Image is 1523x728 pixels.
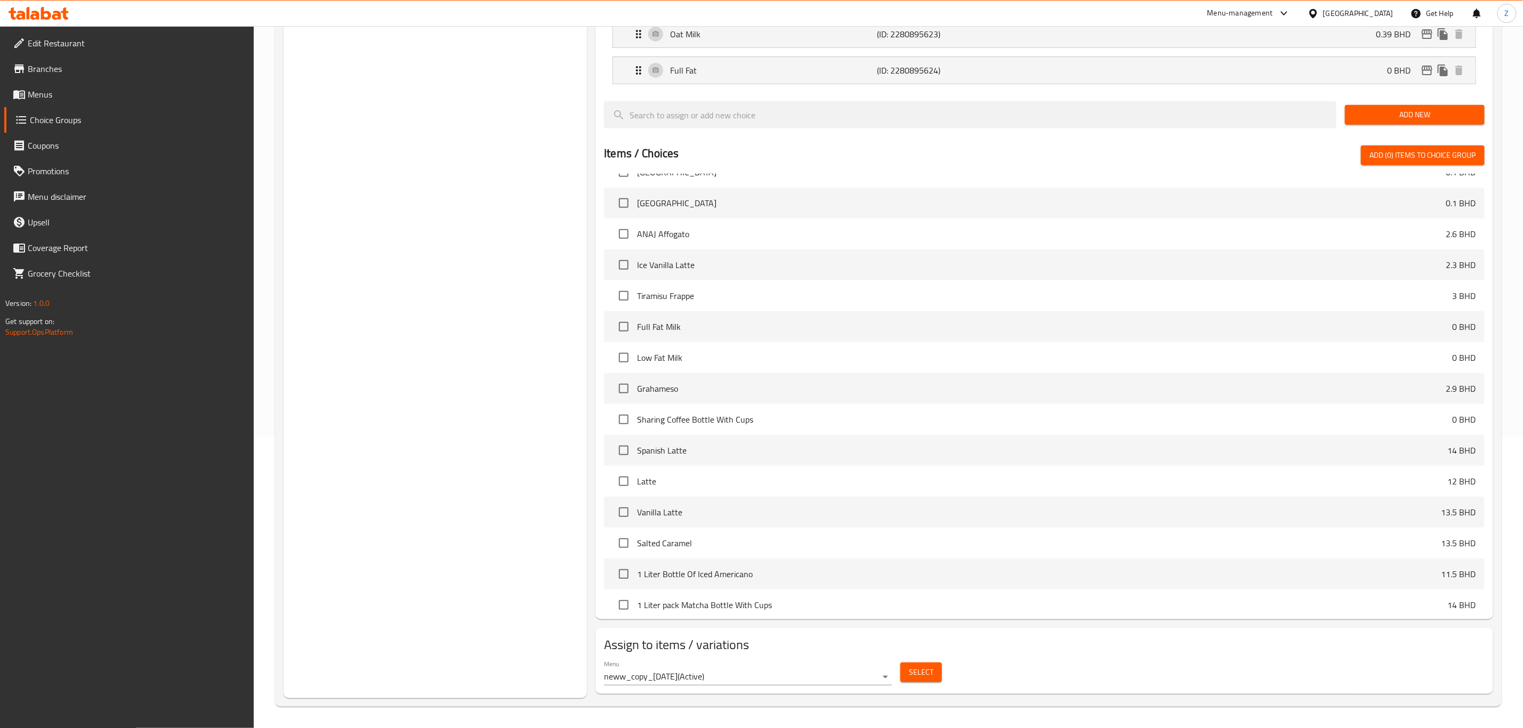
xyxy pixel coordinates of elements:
button: edit [1419,26,1435,42]
p: 0.39 BHD [1376,28,1419,41]
button: duplicate [1435,62,1451,78]
p: 12 BHD [1448,475,1476,488]
p: 0 BHD [1453,320,1476,333]
span: Menu disclaimer [28,190,246,203]
p: 2.3 BHD [1446,258,1476,271]
p: 11.5 BHD [1441,568,1476,580]
p: 0.1 BHD [1446,166,1476,179]
h2: Assign to items / variations [604,636,1485,653]
span: Branches [28,62,246,75]
p: 14 BHD [1448,444,1476,457]
span: Select choice [613,346,635,369]
span: Select choice [613,532,635,554]
span: Select choice [613,377,635,400]
li: Expand [604,52,1485,88]
li: Expand [604,16,1485,52]
div: Expand [613,57,1476,84]
a: Support.OpsPlatform [5,325,73,339]
span: Edit Restaurant [28,37,246,50]
p: 13.5 BHD [1441,506,1476,519]
div: Expand [613,21,1476,47]
span: Version: [5,296,31,310]
span: Select choice [613,439,635,462]
span: Coverage Report [28,241,246,254]
a: Menu disclaimer [4,184,254,209]
p: 0 BHD [1453,351,1476,364]
a: Branches [4,56,254,82]
button: Add (0) items to choice group [1361,145,1485,165]
span: ANAJ Affogato [637,228,1446,240]
div: neww_copy_[DATE](Active) [604,668,892,685]
a: Grocery Checklist [4,261,254,286]
a: Choice Groups [4,107,254,133]
span: 1 Liter Bottle Of Iced Americano [637,568,1441,580]
div: [GEOGRAPHIC_DATA] [1323,7,1393,19]
span: Grahameso [637,382,1446,395]
p: 13.5 BHD [1441,537,1476,549]
a: Edit Restaurant [4,30,254,56]
span: Select choice [613,316,635,338]
span: Latte [637,475,1448,488]
span: Grocery Checklist [28,267,246,280]
span: Coupons [28,139,246,152]
p: 2.9 BHD [1446,382,1476,395]
span: Ice Vanilla Latte [637,258,1446,271]
span: Select choice [613,408,635,431]
span: Select choice [613,254,635,276]
span: Promotions [28,165,246,177]
span: Select [909,666,933,679]
span: Get support on: [5,314,54,328]
a: Menus [4,82,254,107]
a: Coupons [4,133,254,158]
span: [GEOGRAPHIC_DATA] [637,166,1446,179]
button: Select [900,662,942,682]
span: Select choice [613,470,635,492]
span: Spanish Latte [637,444,1448,457]
span: Select choice [613,563,635,585]
span: Add (0) items to choice group [1369,149,1476,162]
p: (ID: 2280895624) [877,64,1016,77]
label: Menu [604,660,619,667]
span: Vanilla Latte [637,506,1441,519]
p: Full Fat [670,64,877,77]
p: 3 BHD [1453,289,1476,302]
p: Oat Milk [670,28,877,41]
span: Z [1505,7,1509,19]
p: 0.1 BHD [1446,197,1476,209]
p: 0 BHD [1387,64,1419,77]
p: 2.6 BHD [1446,228,1476,240]
span: 1 Liter pack Matcha Bottle With Cups [637,598,1448,611]
a: Upsell [4,209,254,235]
span: Select choice [613,285,635,307]
p: 14 BHD [1448,598,1476,611]
input: search [604,101,1336,128]
p: (ID: 2280895623) [877,28,1016,41]
span: Salted Caramel [637,537,1441,549]
button: delete [1451,62,1467,78]
button: duplicate [1435,26,1451,42]
span: Choice Groups [30,114,246,126]
span: Tiramisu Frappe [637,289,1453,302]
button: delete [1451,26,1467,42]
h2: Items / Choices [604,145,679,161]
div: Menu-management [1207,7,1273,20]
p: 0 BHD [1453,413,1476,426]
span: Select choice [613,594,635,616]
span: Menus [28,88,246,101]
a: Coverage Report [4,235,254,261]
span: Low Fat Milk [637,351,1453,364]
span: Select choice [613,192,635,214]
span: [GEOGRAPHIC_DATA] [637,197,1446,209]
span: Select choice [613,223,635,245]
button: edit [1419,62,1435,78]
span: Full Fat Milk [637,320,1453,333]
button: Add New [1345,105,1485,125]
span: Add New [1353,108,1476,122]
a: Promotions [4,158,254,184]
span: Select choice [613,501,635,523]
span: Sharing Coffee Bottle With Cups [637,413,1453,426]
span: Upsell [28,216,246,229]
span: 1.0.0 [33,296,50,310]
